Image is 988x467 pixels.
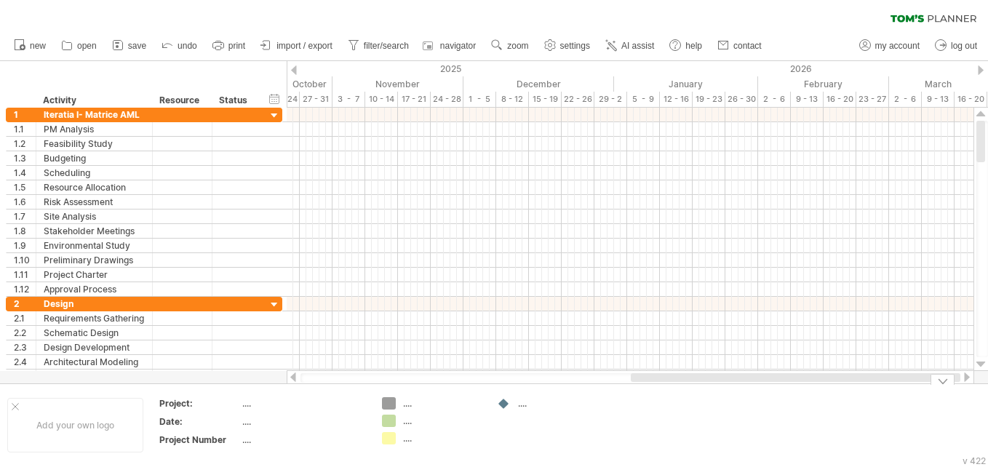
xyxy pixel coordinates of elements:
[332,92,365,107] div: 3 - 7
[627,92,660,107] div: 5 - 9
[14,195,36,209] div: 1.6
[951,41,977,51] span: log out
[621,41,654,51] span: AI assist
[44,137,145,151] div: Feasibility Study
[159,397,239,410] div: Project:
[14,326,36,340] div: 2.2
[496,92,529,107] div: 8 - 12
[14,180,36,194] div: 1.5
[344,36,413,55] a: filter/search
[431,92,463,107] div: 24 - 28
[14,311,36,325] div: 2.1
[463,76,614,92] div: December 2025
[666,36,706,55] a: help
[219,93,251,108] div: Status
[889,92,922,107] div: 2 - 6
[856,36,924,55] a: my account
[158,36,202,55] a: undo
[14,209,36,223] div: 1.7
[44,122,145,136] div: PM Analysis
[560,41,590,51] span: settings
[14,268,36,282] div: 1.11
[693,92,725,107] div: 19 - 23
[77,41,97,51] span: open
[660,92,693,107] div: 12 - 16
[14,340,36,354] div: 2.3
[14,239,36,252] div: 1.9
[159,415,239,428] div: Date:
[365,92,398,107] div: 10 - 14
[209,36,250,55] a: print
[714,36,766,55] a: contact
[14,224,36,238] div: 1.8
[30,41,46,51] span: new
[44,282,145,296] div: Approval Process
[44,370,145,383] div: Structural Engineering
[242,397,364,410] div: ....
[963,455,986,466] div: v 422
[518,397,597,410] div: ....
[931,36,981,55] a: log out
[44,166,145,180] div: Scheduling
[824,92,856,107] div: 16 - 20
[108,36,151,55] a: save
[14,297,36,311] div: 2
[463,92,496,107] div: 1 - 5
[14,370,36,383] div: 2.5
[332,76,463,92] div: November 2025
[44,180,145,194] div: Resource Allocation
[14,166,36,180] div: 1.4
[7,398,143,452] div: Add your own logo
[44,311,145,325] div: Requirements Gathering
[685,41,702,51] span: help
[276,41,332,51] span: import / export
[57,36,101,55] a: open
[955,92,987,107] div: 16 - 20
[602,36,658,55] a: AI assist
[44,297,145,311] div: Design
[228,41,245,51] span: print
[594,92,627,107] div: 29 - 2
[14,253,36,267] div: 1.10
[562,92,594,107] div: 22 - 26
[242,434,364,446] div: ....
[791,92,824,107] div: 9 - 13
[14,108,36,121] div: 1
[14,151,36,165] div: 1.3
[856,92,889,107] div: 23 - 27
[159,93,204,108] div: Resource
[44,268,145,282] div: Project Charter
[14,122,36,136] div: 1.1
[44,253,145,267] div: Preliminary Drawings
[44,340,145,354] div: Design Development
[403,432,482,444] div: ....
[403,415,482,427] div: ....
[257,36,337,55] a: import / export
[178,41,197,51] span: undo
[44,355,145,369] div: Architectural Modeling
[44,209,145,223] div: Site Analysis
[10,36,50,55] a: new
[758,92,791,107] div: 2 - 6
[43,93,144,108] div: Activity
[44,326,145,340] div: Schematic Design
[44,239,145,252] div: Environmental Study
[725,92,758,107] div: 26 - 30
[529,92,562,107] div: 15 - 19
[875,41,920,51] span: my account
[398,92,431,107] div: 17 - 21
[300,92,332,107] div: 27 - 31
[487,36,533,55] a: zoom
[440,41,476,51] span: navigator
[758,76,889,92] div: February 2026
[403,397,482,410] div: ....
[44,224,145,238] div: Stakeholder Meetings
[507,41,528,51] span: zoom
[242,415,364,428] div: ....
[44,195,145,209] div: Risk Assessment
[931,374,955,385] div: hide legend
[14,137,36,151] div: 1.2
[541,36,594,55] a: settings
[614,76,758,92] div: January 2026
[364,41,409,51] span: filter/search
